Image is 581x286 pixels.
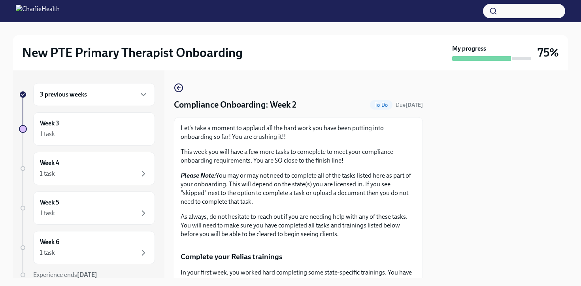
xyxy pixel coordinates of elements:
div: 1 task [40,130,55,138]
p: You may or may not need to complete all of the tasks listed here as part of your onboarding. This... [181,171,416,206]
h6: Week 6 [40,238,59,246]
strong: My progress [452,44,486,53]
div: 1 task [40,169,55,178]
div: 3 previous weeks [33,83,155,106]
h4: Compliance Onboarding: Week 2 [174,99,296,111]
strong: [DATE] [406,102,423,108]
p: In your first week, you worked hard completing some state-specific trainings. You have been doing... [181,268,416,286]
h6: Week 5 [40,198,59,207]
div: 1 task [40,209,55,218]
img: CharlieHealth [16,5,60,17]
div: 1 task [40,248,55,257]
h6: Week 4 [40,159,59,167]
a: Week 51 task [19,191,155,225]
span: To Do [370,102,392,108]
h6: 3 previous weeks [40,90,87,99]
span: Due [396,102,423,108]
span: August 30th, 2025 07:00 [396,101,423,109]
h6: Week 3 [40,119,59,128]
strong: [DATE] [77,271,97,278]
p: As always, do not hesitate to reach out if you are needing help with any of these tasks. You will... [181,212,416,239]
p: Complete your Relias trainings [181,252,416,262]
a: Week 61 task [19,231,155,264]
h2: New PTE Primary Therapist Onboarding [22,45,243,61]
p: Let's take a moment to applaud all the hard work you have been putting into onboarding so far! Yo... [181,124,416,141]
span: Experience ends [33,271,97,278]
h3: 75% [538,45,559,60]
a: Week 31 task [19,112,155,146]
strong: Please Note: [181,172,216,179]
p: This week you will have a few more tasks to comeplete to meet your compliance onboarding requirem... [181,148,416,165]
a: Week 41 task [19,152,155,185]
